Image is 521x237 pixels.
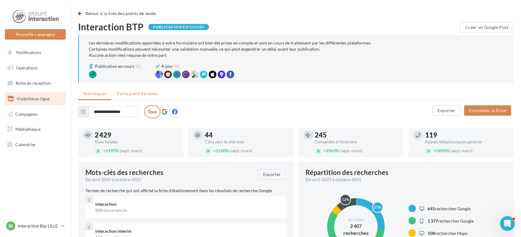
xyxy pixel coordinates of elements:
div: 119 [425,132,509,138]
span: + [324,148,326,153]
a: Boîte de réception [4,76,67,90]
div: Répartition des recherches [306,169,389,176]
div: 44 [205,132,288,138]
div: Les dernières modifications apportées à votre formulaire ont bien été prises en compte et sont en... [89,40,504,58]
span: 641 [428,206,435,211]
div: 2 429 [95,132,178,138]
span: Opérations [16,65,37,70]
span: recherches Maps [428,231,468,236]
span: 5850% [434,148,449,153]
span: (9) [175,63,180,69]
button: Exporter [432,105,461,116]
span: recherches Google [428,206,471,211]
a: Visibilité en ligne [4,92,67,105]
a: Calendrier [4,138,67,151]
iframe: Intercom live chat [500,216,515,231]
span: Interaction BTP [78,22,144,31]
span: Médiathèque [15,126,41,132]
span: Visibilité en ligne [17,96,49,101]
p: Termes de recherche qui ont affiché la fiche d'établissement dans les résultats de recherche Google [85,188,286,194]
span: (sept.-mars) [120,148,142,153]
div: De avril 2025 à octobre 2025 [306,177,502,183]
button: Exporter [258,169,286,180]
span: Retour à la liste des points de vente [85,11,156,16]
div: 2 [85,223,93,231]
span: + [213,148,216,153]
a: IB Interaction Btp LILLE [5,220,66,232]
div: interaction [95,201,281,207]
div: 245 [315,132,399,138]
label: Tous [144,105,160,118]
span: recherches Google [428,218,474,223]
a: Médiathèque [4,123,67,136]
span: (sept.-mars) [450,148,472,153]
span: IB [9,223,13,229]
div: Appels téléphoniques générés [425,140,509,144]
span: Fiche point de vente [117,91,158,96]
span: Calendrier [15,142,36,147]
span: Campagnes [15,111,37,116]
span: 108 [428,231,435,236]
a: Campagnes [4,108,67,121]
span: (sept.-mars) [340,148,362,153]
span: À jour [161,63,173,69]
button: Retour à la liste des points de vente [78,10,159,17]
a: Compléter la fiche [462,107,514,113]
div: 808 occurrences [95,207,281,213]
a: Opérations [4,61,67,74]
div: interaction interim [95,228,281,234]
div: De avril 2025 à octobre 2025 [85,177,253,183]
span: 2963% [324,148,339,153]
div: Publication en cours [148,24,209,30]
span: 1 377 [428,218,438,223]
span: Publication en cours [95,63,134,69]
span: (1) [136,63,140,69]
button: Compléter la fiche [464,105,511,116]
p: Interaction Btp LILLE [18,223,59,229]
button: Nouvelle campagne [5,29,66,40]
div: 1 [85,196,93,204]
div: Clics vers le site web [205,140,288,144]
span: Notifications [16,50,41,55]
span: Boîte de réception [16,80,51,86]
span: (sept.-mars) [230,148,252,153]
span: Mots-clés des recherches [85,169,164,176]
div: Demandes d'itinéraire [315,140,399,144]
button: Créer un Google Post [460,22,514,33]
div: Vues totales [95,140,178,144]
span: 1192% [103,148,119,153]
button: Notifications [4,46,65,59]
span: + [434,148,436,153]
span: + [103,148,106,153]
span: 2100% [213,148,229,153]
